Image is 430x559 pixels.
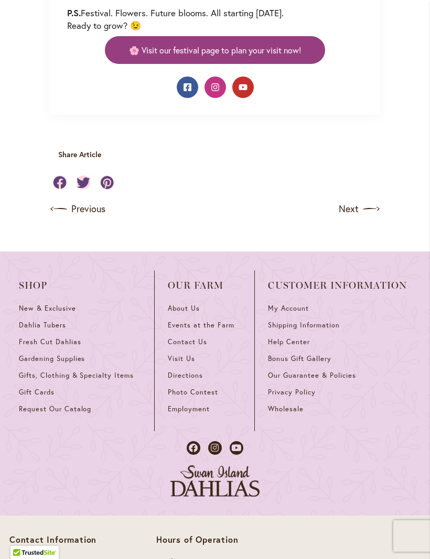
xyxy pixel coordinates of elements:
a: Share on Twitter [77,176,90,189]
a: Next [339,201,380,217]
span: Our Guarantee & Policies [268,371,356,380]
span: Customer Information [268,280,407,291]
a: Dahlias on Facebook [187,441,200,455]
span: New & Exclusive [19,304,76,313]
span: Photo Contest [168,388,218,397]
strong: P.S. [67,7,81,19]
span: Bonus Gift Gallery [268,354,331,363]
a: 🌸 Visit our festival page to plan your visit now! [105,36,325,64]
span: Events at the Farm [168,321,234,330]
a: Facebook: Swan Island Dahlias [177,76,198,98]
span: Directions [168,371,203,380]
a: YouTube: Swan Island Dahlias [232,76,254,98]
a: Previous [50,201,105,217]
span: About Us [168,304,200,313]
span: Gift Cards [19,388,55,397]
a: Share on Pinterest [100,176,114,189]
span: Dahlia Tubers [19,321,66,330]
span: Employment [168,404,210,413]
span: My Account [268,304,309,313]
span: Gifts, Clothing & Specialty Items [19,371,134,380]
a: Dahlias on Youtube [230,441,243,455]
img: arrow icon [50,201,67,217]
span: 🌸 Visit our festival page to plan your visit now! [129,44,301,56]
span: Wholesale [268,404,304,413]
a: Instagram: Swan Island Dahlias [205,76,226,98]
img: arrow icon [363,201,380,217]
span: Contact Us [168,337,207,346]
span: Visit Us [168,354,195,363]
a: Share on Facebook [53,176,67,189]
span: Help Center [268,337,310,346]
span: Shop [19,280,141,291]
p: Share Article [50,149,109,160]
span: Gardening Supplies [19,354,85,363]
span: Shipping Information [268,321,339,330]
span: Request Our Catalog [19,404,91,413]
span: Our Farm [168,280,241,291]
a: Dahlias on Instagram [208,441,222,455]
span: Fresh Cut Dahlias [19,337,81,346]
span: Privacy Policy [268,388,316,397]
